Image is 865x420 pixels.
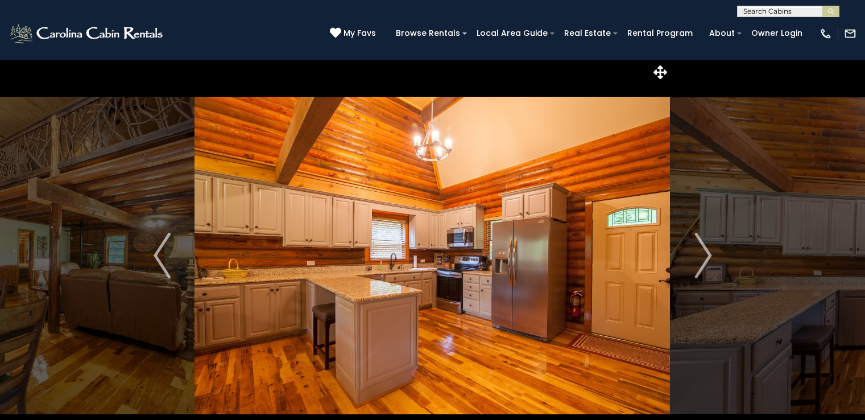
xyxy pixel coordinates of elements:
[703,24,740,42] a: About
[558,24,616,42] a: Real Estate
[343,27,376,39] span: My Favs
[330,27,379,40] a: My Favs
[746,24,808,42] a: Owner Login
[154,233,171,278] img: arrow
[844,27,856,40] img: mail-regular-white.png
[9,22,166,45] img: White-1-2.png
[471,24,553,42] a: Local Area Guide
[694,233,711,278] img: arrow
[820,27,832,40] img: phone-regular-white.png
[622,24,698,42] a: Rental Program
[390,24,466,42] a: Browse Rentals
